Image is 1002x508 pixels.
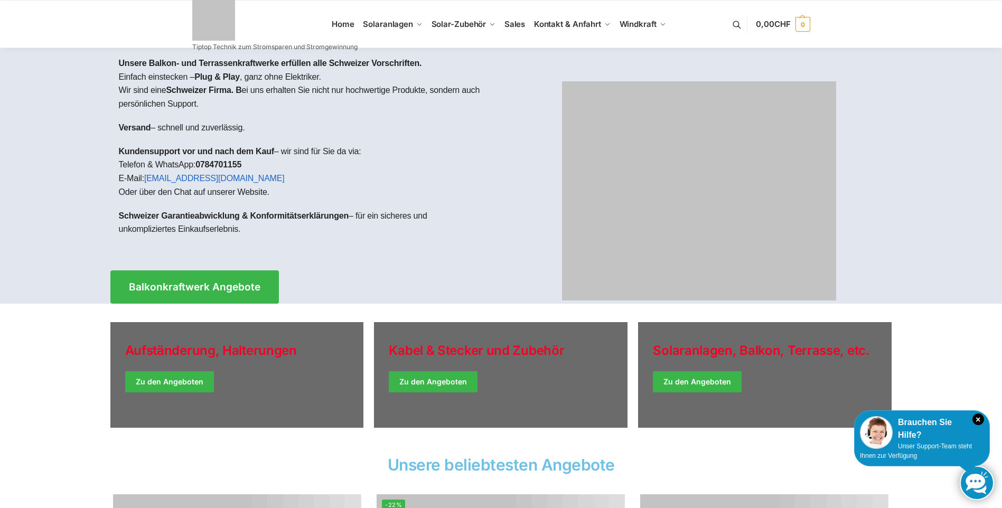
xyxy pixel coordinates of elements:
[119,59,422,68] strong: Unsere Balkon- und Terrassenkraftwerke erfüllen alle Schweizer Vorschriften.
[860,443,972,459] span: Unser Support-Team steht Ihnen zur Verfügung
[119,83,493,110] p: Wir sind eine ei uns erhalten Sie nicht nur hochwertige Produkte, sondern auch persönlichen Support.
[620,19,657,29] span: Windkraft
[119,145,493,199] p: – wir sind für Sie da via: Telefon & WhatsApp: E-Mail: Oder über den Chat auf unserer Website.
[756,19,790,29] span: 0,00
[195,160,241,169] strong: 0784701155
[110,48,501,255] div: Einfach einstecken – , ganz ohne Elektriker.
[534,19,601,29] span: Kontakt & Anfahrt
[363,19,413,29] span: Solaranlagen
[795,17,810,32] span: 0
[119,211,349,220] strong: Schweizer Garantieabwicklung & Konformitätserklärungen
[756,8,810,40] a: 0,00CHF 0
[638,322,892,428] a: Winter Jackets
[119,121,493,135] p: – schnell und zuverlässig.
[500,1,529,48] a: Sales
[129,282,260,292] span: Balkonkraftwerk Angebote
[432,19,486,29] span: Solar-Zubehör
[529,1,615,48] a: Kontakt & Anfahrt
[774,19,791,29] span: CHF
[427,1,500,48] a: Solar-Zubehör
[860,416,984,441] div: Brauchen Sie Hilfe?
[504,19,526,29] span: Sales
[119,147,274,156] strong: Kundensupport vor und nach dem Kauf
[110,322,364,428] a: Holiday Style
[972,413,984,425] i: Schließen
[374,322,628,428] a: Holiday Style
[110,457,892,473] h2: Unsere beliebtesten Angebote
[359,1,427,48] a: Solaranlagen
[860,416,893,449] img: Customer service
[194,72,240,81] strong: Plug & Play
[166,86,241,95] strong: Schweizer Firma. B
[144,174,285,183] a: [EMAIL_ADDRESS][DOMAIN_NAME]
[119,209,493,236] p: – für ein sicheres und unkompliziertes Einkaufserlebnis.
[615,1,670,48] a: Windkraft
[110,270,279,304] a: Balkonkraftwerk Angebote
[562,81,836,300] img: Home 1
[119,123,151,132] strong: Versand
[192,44,358,50] p: Tiptop Technik zum Stromsparen und Stromgewinnung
